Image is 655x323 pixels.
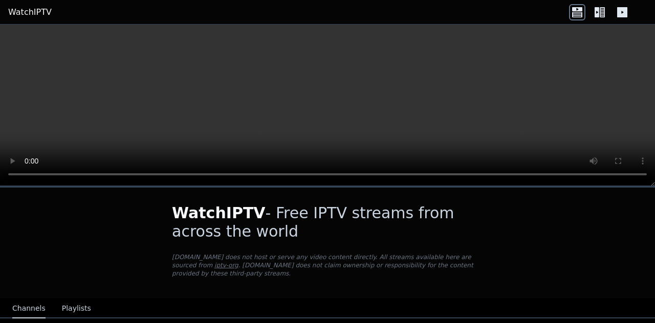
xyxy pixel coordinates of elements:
[214,262,238,269] a: iptv-org
[172,253,483,278] p: [DOMAIN_NAME] does not host or serve any video content directly. All streams available here are s...
[8,6,52,18] a: WatchIPTV
[12,299,46,318] button: Channels
[172,204,266,222] span: WatchIPTV
[62,299,91,318] button: Playlists
[172,204,483,241] h1: - Free IPTV streams from across the world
